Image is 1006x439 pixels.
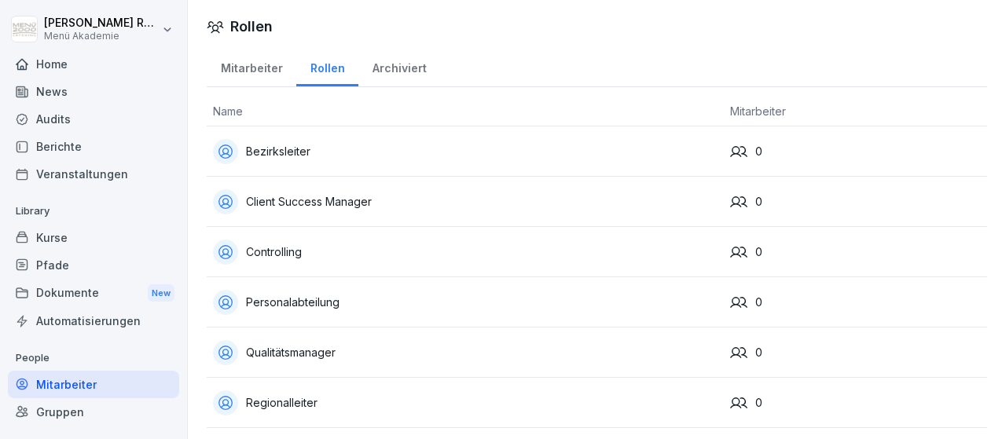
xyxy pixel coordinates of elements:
[8,279,179,308] div: Dokumente
[8,371,179,398] a: Mitarbeiter
[8,133,179,160] a: Berichte
[296,46,358,86] a: Rollen
[207,46,296,86] a: Mitarbeiter
[724,97,987,126] th: Mitarbeiter
[44,16,159,30] p: [PERSON_NAME] Rolink
[44,31,159,42] p: Menü Akademie
[730,143,981,160] div: 0
[730,294,981,311] div: 0
[730,193,981,210] div: 0
[213,290,718,315] div: Personalabteilung
[213,189,718,214] div: Client Success Manager
[213,340,718,365] div: Qualitätsmanager
[8,251,179,279] a: Pfade
[213,240,718,265] div: Controlling
[8,224,179,251] a: Kurse
[213,390,718,415] div: Regionalleiter
[8,279,179,308] a: DokumenteNew
[730,394,981,412] div: 0
[8,346,179,371] p: People
[8,50,179,78] a: Home
[8,307,179,335] a: Automatisierungen
[8,160,179,188] a: Veranstaltungen
[358,46,440,86] a: Archiviert
[148,284,174,302] div: New
[8,199,179,224] p: Library
[730,243,981,261] div: 0
[230,16,273,37] h1: Rollen
[207,97,724,126] th: Name
[213,139,718,164] div: Bezirksleiter
[730,344,981,361] div: 0
[8,105,179,133] a: Audits
[8,78,179,105] a: News
[8,398,179,426] a: Gruppen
